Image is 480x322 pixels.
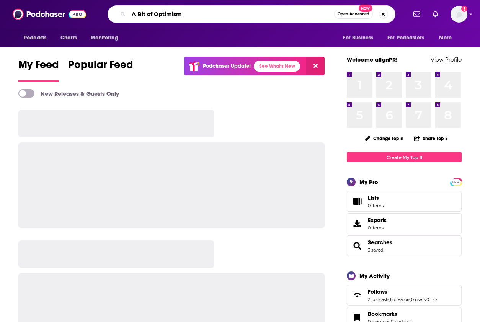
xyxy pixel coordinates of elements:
[368,217,387,224] span: Exports
[108,5,395,23] div: Search podcasts, credits, & more...
[334,10,373,19] button: Open AdvancedNew
[368,247,383,253] a: 3 saved
[461,6,467,12] svg: Add a profile image
[343,33,373,43] span: For Business
[368,203,384,208] span: 0 items
[359,178,378,186] div: My Pro
[439,33,452,43] span: More
[349,196,365,207] span: Lists
[368,297,389,302] a: 2 podcasts
[410,297,411,302] span: ,
[85,31,128,45] button: open menu
[347,235,462,256] span: Searches
[18,89,119,98] a: New Releases & Guests Only
[203,63,251,69] p: Podchaser Update!
[368,239,392,246] a: Searches
[24,33,46,43] span: Podcasts
[347,285,462,306] span: Follows
[347,152,462,162] a: Create My Top 8
[451,179,460,185] span: PRO
[56,31,82,45] a: Charts
[429,8,441,21] a: Show notifications dropdown
[451,6,467,23] button: Show profile menu
[18,31,56,45] button: open menu
[91,33,118,43] span: Monitoring
[382,31,435,45] button: open menu
[368,311,397,317] span: Bookmarks
[451,6,467,23] img: User Profile
[359,5,372,12] span: New
[426,297,438,302] a: 0 lists
[411,297,426,302] a: 0 users
[426,297,426,302] span: ,
[18,58,59,76] span: My Feed
[451,179,460,185] a: PRO
[18,58,59,82] a: My Feed
[68,58,133,76] span: Popular Feed
[390,297,410,302] a: 6 creators
[60,33,77,43] span: Charts
[368,288,387,295] span: Follows
[347,191,462,212] a: Lists
[410,8,423,21] a: Show notifications dropdown
[349,218,365,229] span: Exports
[368,288,438,295] a: Follows
[349,290,365,301] a: Follows
[368,311,413,317] a: Bookmarks
[254,61,300,72] a: See What's New
[434,31,462,45] button: open menu
[387,33,424,43] span: For Podcasters
[338,12,369,16] span: Open Advanced
[368,195,384,201] span: Lists
[129,8,334,20] input: Search podcasts, credits, & more...
[431,56,462,63] a: View Profile
[349,240,365,251] a: Searches
[347,213,462,234] a: Exports
[389,297,390,302] span: ,
[368,225,387,230] span: 0 items
[68,58,133,82] a: Popular Feed
[338,31,383,45] button: open menu
[347,56,398,63] a: Welcome alignPR!
[451,6,467,23] span: Logged in as alignPR
[414,131,448,146] button: Share Top 8
[360,134,408,143] button: Change Top 8
[359,272,390,280] div: My Activity
[368,195,379,201] span: Lists
[13,7,86,21] img: Podchaser - Follow, Share and Rate Podcasts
